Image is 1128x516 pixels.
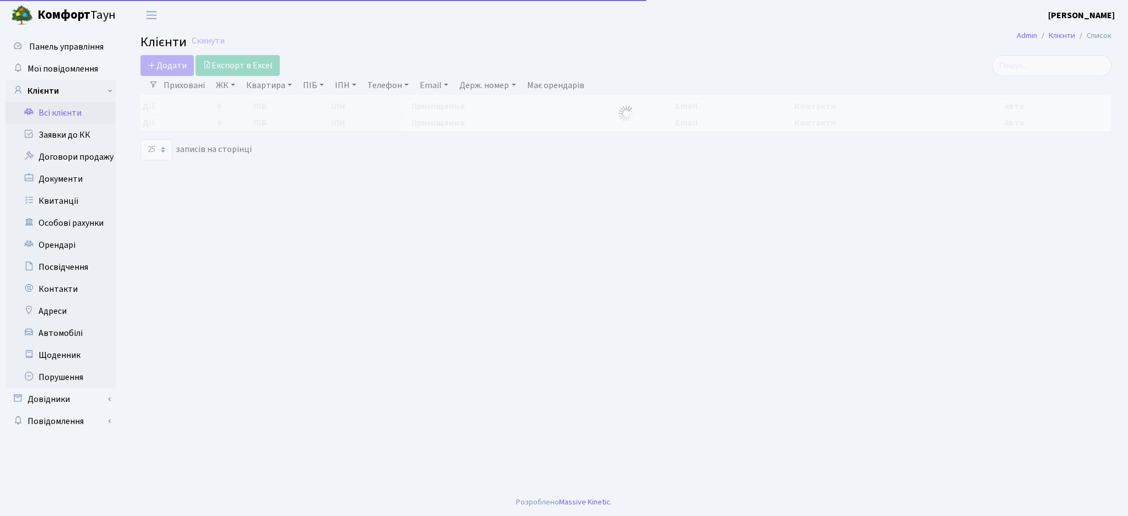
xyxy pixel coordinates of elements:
a: Контакти [6,278,116,300]
a: Орендарі [6,234,116,256]
b: [PERSON_NAME] [1048,9,1115,21]
select: записів на сторінці [140,139,172,160]
a: Має орендарів [523,76,589,95]
span: Мої повідомлення [28,63,98,75]
a: Приховані [159,76,209,95]
a: Експорт в Excel [196,55,280,76]
a: Massive Kinetic [559,496,610,508]
a: [PERSON_NAME] [1048,9,1115,22]
a: Додати [140,55,194,76]
a: Телефон [363,76,413,95]
a: Заявки до КК [6,124,116,146]
a: Повідомлення [6,410,116,432]
a: Клієнти [1049,30,1075,41]
a: Email [415,76,453,95]
label: записів на сторінці [140,139,252,160]
a: Всі клієнти [6,102,116,124]
button: Переключити навігацію [138,6,165,24]
a: Особові рахунки [6,212,116,234]
img: Обробка... [617,105,635,122]
a: Щоденник [6,344,116,366]
a: Договори продажу [6,146,116,168]
a: Admin [1017,30,1037,41]
a: Мої повідомлення [6,58,116,80]
a: Адреси [6,300,116,322]
span: Панель управління [29,41,104,53]
a: ЖК [211,76,240,95]
span: Клієнти [140,32,187,52]
a: ПІБ [299,76,328,95]
a: Довідники [6,388,116,410]
input: Пошук... [992,55,1111,76]
a: Посвідчення [6,256,116,278]
a: Документи [6,168,116,190]
nav: breadcrumb [1000,24,1128,47]
a: Скинути [192,36,225,46]
div: Розроблено . [516,496,612,508]
a: Клієнти [6,80,116,102]
a: Держ. номер [455,76,520,95]
span: Додати [148,59,187,72]
a: Автомобілі [6,322,116,344]
b: Комфорт [37,6,90,24]
img: logo.png [11,4,33,26]
li: Список [1075,30,1111,42]
a: Панель управління [6,36,116,58]
a: ІПН [330,76,361,95]
a: Квартира [242,76,296,95]
a: Порушення [6,366,116,388]
a: Квитанції [6,190,116,212]
span: Таун [37,6,116,25]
